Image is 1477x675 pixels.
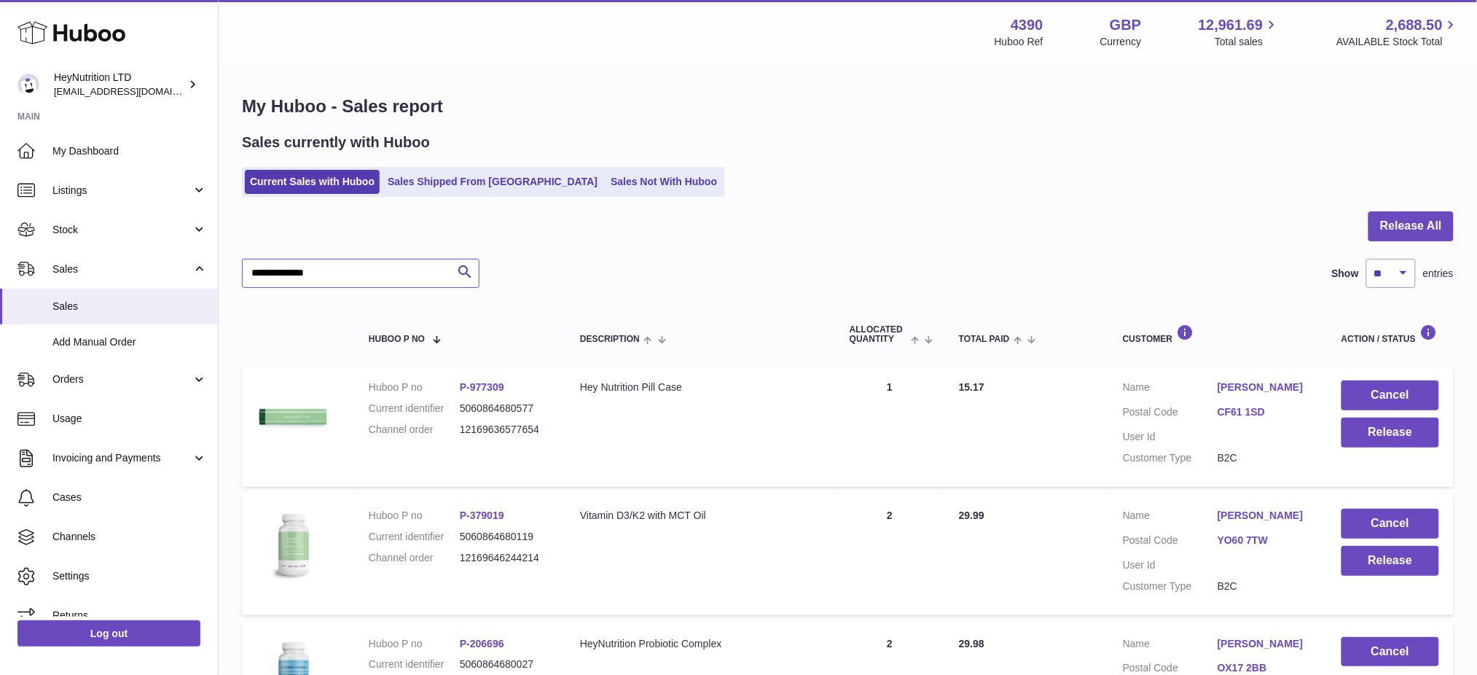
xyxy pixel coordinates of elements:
[1341,381,1439,410] button: Cancel
[245,170,380,194] a: Current Sales with Huboo
[369,530,460,544] dt: Current identifier
[369,658,460,671] dt: Current identifier
[580,509,820,523] div: Vitamin D3/K2 with MCT Oil
[1110,15,1141,35] strong: GBP
[1198,15,1263,35] span: 12,961.69
[1386,15,1443,35] span: 2,688.50
[1218,580,1312,593] dd: B2C
[959,335,1010,344] span: Total paid
[52,451,192,465] span: Invoicing and Payments
[52,335,207,349] span: Add Manual Order
[1218,381,1312,394] a: [PERSON_NAME]
[52,491,207,504] span: Cases
[580,637,820,651] div: HeyNutrition Probiotic Complex
[460,658,551,671] dd: 5060864680027
[580,381,820,394] div: Hey Nutrition Pill Case
[52,223,192,237] span: Stock
[52,530,207,544] span: Channels
[256,381,329,453] img: 43901725565308.jpg
[460,638,504,649] a: P-206696
[959,381,984,393] span: 15.17
[1341,418,1439,448] button: Release
[1218,534,1312,547] a: YO60 7TW
[52,569,207,583] span: Settings
[52,609,207,623] span: Returns
[460,423,551,437] dd: 12169636577654
[52,300,207,313] span: Sales
[256,509,329,582] img: 43901725566257.jpg
[17,74,39,95] img: info@heynutrition.com
[17,620,200,647] a: Log out
[1336,35,1460,49] span: AVAILABLE Stock Total
[1011,15,1043,35] strong: 4390
[369,402,460,415] dt: Current identifier
[580,335,640,344] span: Description
[1123,558,1218,572] dt: User Id
[369,551,460,565] dt: Channel order
[1218,451,1312,465] dd: B2C
[1218,637,1312,651] a: [PERSON_NAME]
[52,144,207,158] span: My Dashboard
[52,262,192,276] span: Sales
[1198,15,1280,49] a: 12,961.69 Total sales
[460,402,551,415] dd: 5060864680577
[1123,637,1218,655] dt: Name
[1123,509,1218,526] dt: Name
[460,510,504,521] a: P-379019
[1123,451,1218,465] dt: Customer Type
[369,637,460,651] dt: Huboo P no
[1123,405,1218,423] dt: Postal Code
[1218,509,1312,523] a: [PERSON_NAME]
[52,412,207,426] span: Usage
[1123,580,1218,593] dt: Customer Type
[959,510,984,521] span: 29.99
[1423,267,1454,281] span: entries
[54,71,185,98] div: HeyNutrition LTD
[835,494,944,615] td: 2
[1215,35,1280,49] span: Total sales
[850,325,907,344] span: ALLOCATED Quantity
[54,85,214,97] span: [EMAIL_ADDRESS][DOMAIN_NAME]
[1123,324,1312,344] div: Customer
[1218,405,1312,419] a: CF61 1SD
[1332,267,1359,281] label: Show
[383,170,603,194] a: Sales Shipped From [GEOGRAPHIC_DATA]
[995,35,1043,49] div: Huboo Ref
[959,638,984,649] span: 29.98
[1341,546,1439,576] button: Release
[1341,637,1439,667] button: Cancel
[1100,35,1142,49] div: Currency
[52,372,192,386] span: Orders
[1123,534,1218,551] dt: Postal Code
[460,381,504,393] a: P-977309
[1123,381,1218,398] dt: Name
[1341,324,1439,344] div: Action / Status
[1341,509,1439,539] button: Cancel
[369,423,460,437] dt: Channel order
[369,509,460,523] dt: Huboo P no
[460,530,551,544] dd: 5060864680119
[606,170,722,194] a: Sales Not With Huboo
[1218,661,1312,675] a: OX17 2BB
[835,366,944,487] td: 1
[369,381,460,394] dt: Huboo P no
[1336,15,1460,49] a: 2,688.50 AVAILABLE Stock Total
[242,133,430,152] h2: Sales currently with Huboo
[242,95,1454,118] h1: My Huboo - Sales report
[460,551,551,565] dd: 12169646244214
[369,335,425,344] span: Huboo P no
[52,184,192,198] span: Listings
[1123,430,1218,444] dt: User Id
[1368,211,1454,241] button: Release All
